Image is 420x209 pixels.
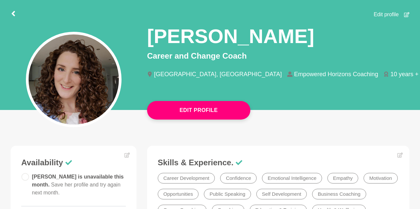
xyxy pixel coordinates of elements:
span: Save her profile and try again next month. [32,182,121,195]
span: [PERSON_NAME] is unavailable this month. [32,174,124,195]
h3: Skills & Experience. [158,158,399,168]
li: [GEOGRAPHIC_DATA], [GEOGRAPHIC_DATA] [147,71,287,77]
button: Edit Profile [147,101,250,120]
h3: Availability [21,158,126,168]
span: Edit profile [374,11,399,19]
h1: [PERSON_NAME] [147,24,314,49]
p: Career and Change Coach [147,50,409,62]
li: Empowered Horizons Coaching [287,71,383,77]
